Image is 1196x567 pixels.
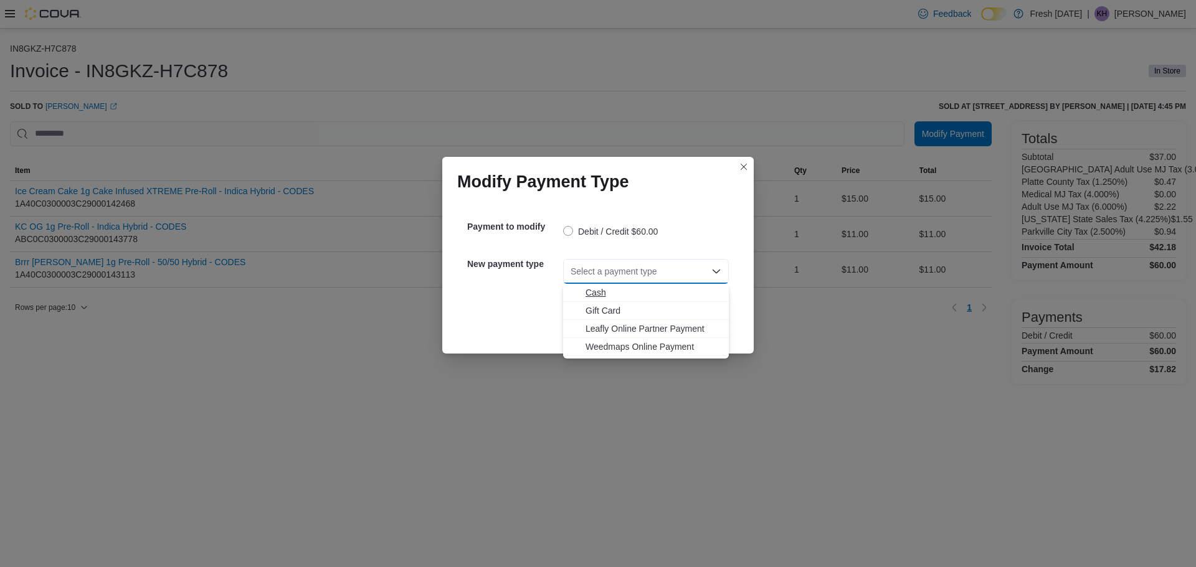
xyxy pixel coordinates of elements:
span: Leafly Online Partner Payment [586,322,721,335]
div: Choose from the following options [563,284,729,356]
button: Weedmaps Online Payment [563,338,729,356]
span: Gift Card [586,304,721,317]
span: Cash [586,286,721,299]
button: Gift Card [563,302,729,320]
h5: New payment type [467,251,561,276]
input: Accessible screen reader label [571,264,572,279]
h1: Modify Payment Type [457,172,629,192]
label: Debit / Credit $60.00 [563,224,658,239]
button: Close list of options [711,266,721,276]
h5: Payment to modify [467,214,561,239]
span: Weedmaps Online Payment [586,340,721,353]
button: Leafly Online Partner Payment [563,320,729,338]
button: Cash [563,284,729,302]
button: Closes this modal window [736,159,751,174]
